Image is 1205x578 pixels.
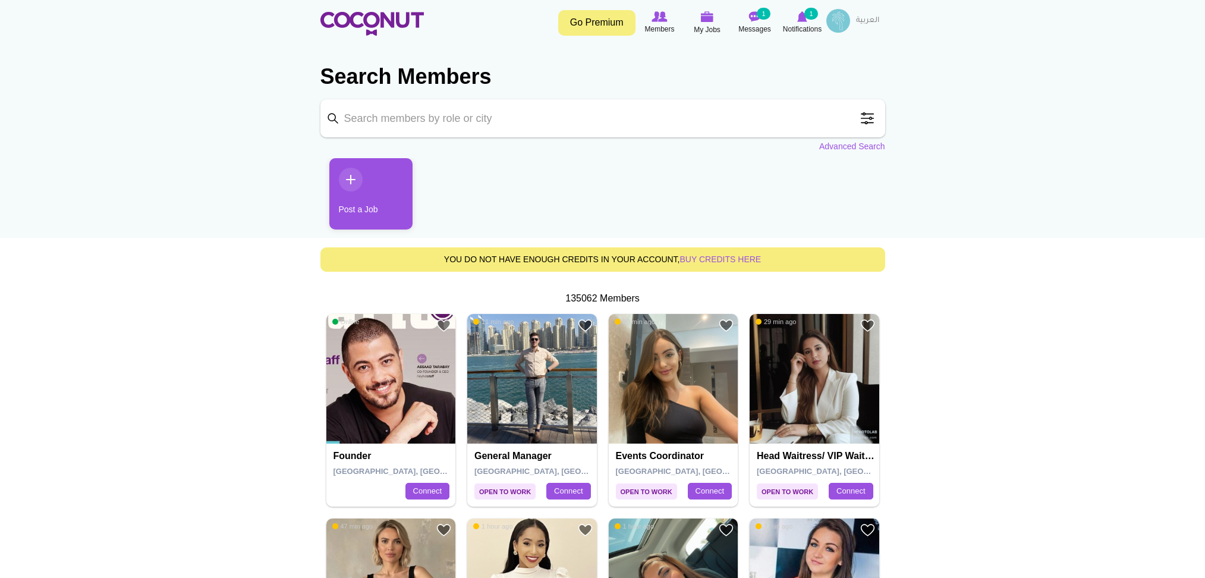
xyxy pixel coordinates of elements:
h4: Founder [334,451,452,461]
a: Connect [546,483,590,500]
a: Go Premium [558,10,635,36]
h4: Head Waitress/ VIP Waitress/ Waitress [757,451,875,461]
a: Messages Messages 1 [731,9,779,36]
input: Search members by role or city [320,99,885,137]
span: Open to Work [474,483,536,500]
a: Connect [405,483,449,500]
a: Notifications Notifications 1 [779,9,826,36]
span: Members [644,23,674,35]
img: Home [320,12,424,36]
small: 1 [804,8,817,20]
a: Browse Members Members [636,9,684,36]
a: Add to Favourites [860,318,875,333]
span: [GEOGRAPHIC_DATA], [GEOGRAPHIC_DATA] [616,467,785,476]
h4: General Manager [474,451,593,461]
a: العربية [850,9,885,33]
span: 29 min ago [756,318,796,326]
a: Post a Job [329,158,413,230]
span: Open to Work [616,483,677,500]
h4: Events Coordinator [616,451,734,461]
span: Messages [738,23,771,35]
span: [GEOGRAPHIC_DATA], [GEOGRAPHIC_DATA] [334,467,503,476]
a: Add to Favourites [719,523,734,538]
a: Connect [829,483,873,500]
a: Add to Favourites [436,523,451,538]
a: Add to Favourites [578,523,593,538]
span: 7 min ago [756,522,792,530]
span: Online [332,318,360,326]
h2: Search Members [320,62,885,91]
img: Browse Members [652,11,667,22]
a: My Jobs My Jobs [684,9,731,37]
li: 1 / 1 [320,158,404,238]
span: 11 min ago [473,318,514,326]
span: My Jobs [694,24,721,36]
span: 1 hour ago [615,522,655,530]
h5: You do not have enough credits in your account, [330,255,876,264]
span: 1 hour ago [473,522,513,530]
div: 135062 Members [320,292,885,306]
img: Notifications [797,11,807,22]
span: 30 min ago [615,318,655,326]
small: 1 [757,8,770,20]
a: Advanced Search [819,140,885,152]
span: [GEOGRAPHIC_DATA], [GEOGRAPHIC_DATA] [474,467,644,476]
a: buy credits here [680,255,762,264]
span: [GEOGRAPHIC_DATA], [GEOGRAPHIC_DATA] [757,467,926,476]
span: Open to Work [757,483,818,500]
a: Add to Favourites [578,318,593,333]
span: 47 min ago [332,522,373,530]
img: Messages [749,11,761,22]
a: Add to Favourites [719,318,734,333]
span: Notifications [783,23,822,35]
a: Add to Favourites [860,523,875,538]
a: Add to Favourites [436,318,451,333]
a: Connect [688,483,732,500]
img: My Jobs [701,11,714,22]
